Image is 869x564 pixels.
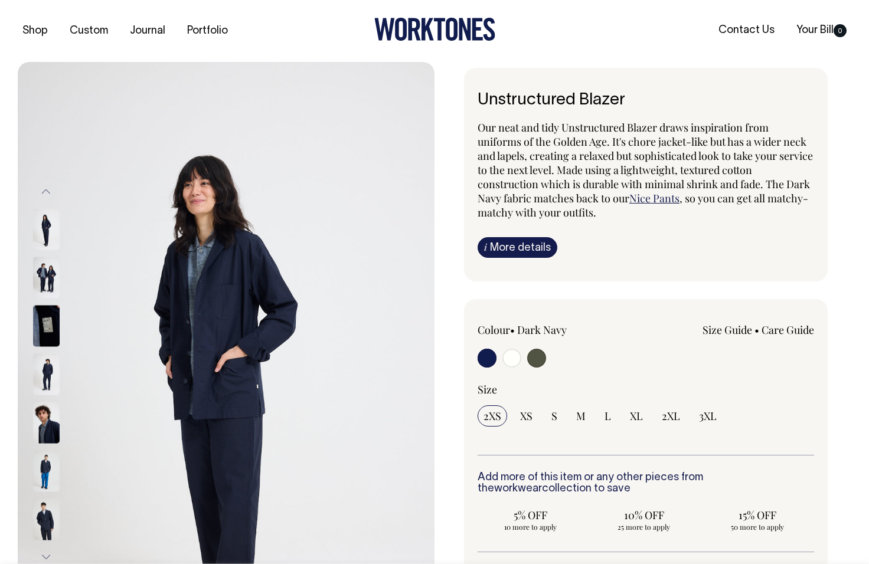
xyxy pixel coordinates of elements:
[510,323,515,337] span: •
[710,522,805,532] span: 50 more to apply
[591,504,697,535] input: 10% OFF 25 more to apply
[478,405,507,427] input: 2XS
[182,21,233,41] a: Portfolio
[605,409,611,423] span: L
[599,405,617,427] input: L
[33,450,60,491] img: dark-navy
[514,405,538,427] input: XS
[693,405,723,427] input: 3XL
[33,353,60,395] img: dark-navy
[478,323,612,337] div: Colour
[478,120,813,205] span: Our neat and tidy Unstructured Blazer draws inspiration from uniforms of the Golden Age. It's cho...
[576,409,586,423] span: M
[662,409,680,423] span: 2XL
[517,323,567,337] label: Dark Navy
[33,402,60,443] img: dark-navy
[478,91,814,110] h6: Unstructured Blazer
[630,409,643,423] span: XL
[520,409,532,423] span: XS
[478,504,584,535] input: 5% OFF 10 more to apply
[483,409,501,423] span: 2XS
[483,508,578,522] span: 5% OFF
[714,21,779,40] a: Contact Us
[33,499,60,540] img: dark-navy
[656,405,686,427] input: 2XL
[37,179,55,205] button: Previous
[699,409,717,423] span: 3XL
[597,522,691,532] span: 25 more to apply
[65,21,113,41] a: Custom
[704,504,811,535] input: 15% OFF 50 more to apply
[483,522,578,532] span: 10 more to apply
[551,409,557,423] span: S
[478,191,808,219] span: , so you can get all matchy-matchy with your outfits.
[125,21,170,41] a: Journal
[629,191,679,205] a: Nice Pants
[478,472,814,496] h6: Add more of this item or any other pieces from the collection to save
[570,405,592,427] input: M
[624,405,649,427] input: XL
[33,208,60,250] img: dark-navy
[33,257,60,298] img: dark-navy
[545,405,563,427] input: S
[478,237,557,258] a: iMore details
[494,484,542,494] a: workwear
[710,508,805,522] span: 15% OFF
[792,21,851,40] a: Your Bill0
[762,323,814,337] a: Care Guide
[33,305,60,346] img: dark-navy
[754,323,759,337] span: •
[478,382,814,396] div: Size
[834,24,847,37] span: 0
[703,323,752,337] a: Size Guide
[597,508,691,522] span: 10% OFF
[484,241,487,253] span: i
[18,21,53,41] a: Shop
